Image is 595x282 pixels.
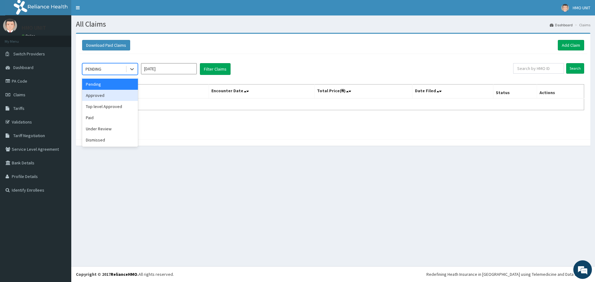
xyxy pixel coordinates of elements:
[3,19,17,33] img: User Image
[22,34,37,38] a: Online
[561,4,569,12] img: User Image
[573,5,590,11] span: HMO UNIT
[76,20,590,28] h1: All Claims
[13,51,45,57] span: Switch Providers
[558,40,584,50] a: Add Claim
[111,271,137,277] a: RelianceHMO
[13,133,45,138] span: Tariff Negotiation
[82,134,138,145] div: Dismissed
[200,63,231,75] button: Filter Claims
[82,123,138,134] div: Under Review
[13,92,25,98] span: Claims
[82,85,209,99] th: Name
[537,85,584,99] th: Actions
[82,112,138,123] div: Paid
[314,85,412,99] th: Total Price(₦)
[573,22,590,28] li: Claims
[82,40,130,50] button: Download Paid Claims
[412,85,493,99] th: Date Filed
[426,271,590,277] div: Redefining Heath Insurance in [GEOGRAPHIC_DATA] using Telemedicine and Data Science!
[71,266,595,282] footer: All rights reserved.
[566,63,584,74] input: Search
[493,85,537,99] th: Status
[141,63,197,74] input: Select Month and Year
[76,271,139,277] strong: Copyright © 2017 .
[550,22,573,28] a: Dashboard
[13,106,24,111] span: Tariffs
[22,25,46,31] p: HMO UNIT
[82,90,138,101] div: Approved
[82,79,138,90] div: Pending
[209,85,314,99] th: Encounter Date
[13,65,33,70] span: Dashboard
[82,101,138,112] div: Top level Approved
[513,63,564,74] input: Search by HMO ID
[86,66,101,72] div: PENDING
